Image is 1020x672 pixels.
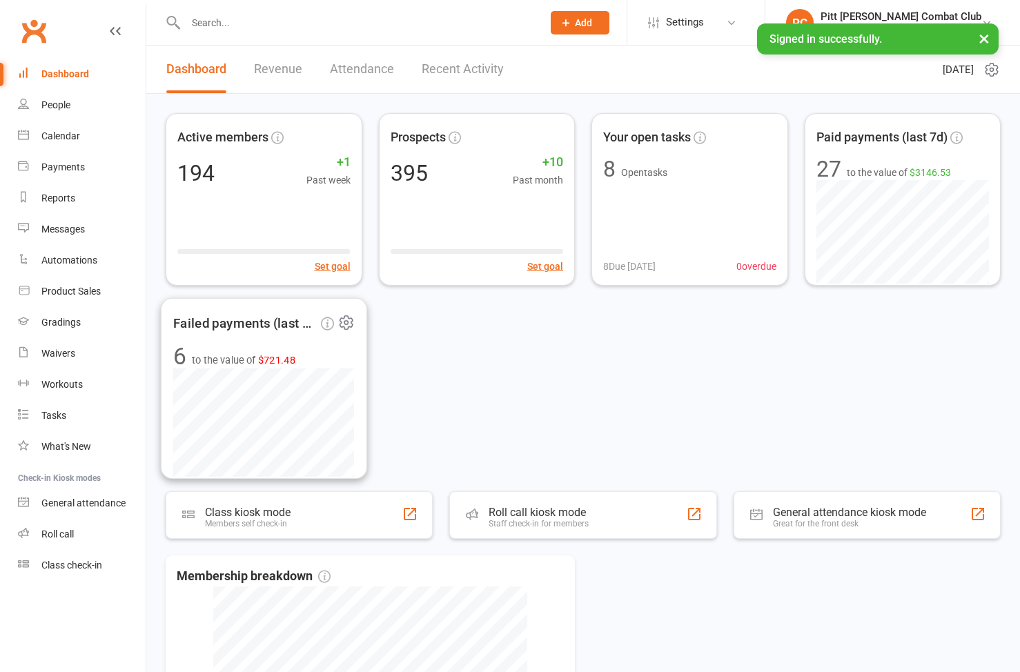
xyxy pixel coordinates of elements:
[41,528,74,540] div: Roll call
[41,192,75,204] div: Reports
[527,259,563,274] button: Set goal
[330,46,394,93] a: Attendance
[306,172,351,188] span: Past week
[821,10,981,23] div: Pitt [PERSON_NAME] Combat Club
[603,158,616,180] div: 8
[489,519,589,528] div: Staff check-in for members
[422,46,504,93] a: Recent Activity
[41,130,80,141] div: Calendar
[847,165,951,180] span: to the value of
[18,307,146,338] a: Gradings
[816,128,948,148] span: Paid payments (last 7d)
[391,128,446,148] span: Prospects
[391,162,428,184] div: 395
[18,338,146,369] a: Waivers
[18,214,146,245] a: Messages
[17,14,51,48] a: Clubworx
[41,224,85,235] div: Messages
[41,441,91,452] div: What's New
[41,68,89,79] div: Dashboard
[41,379,83,390] div: Workouts
[18,121,146,152] a: Calendar
[41,99,70,110] div: People
[18,245,146,276] a: Automations
[621,167,667,178] span: Open tasks
[513,152,563,172] span: +10
[41,286,101,297] div: Product Sales
[943,61,974,78] span: [DATE]
[177,566,331,586] span: Membership breakdown
[18,488,146,519] a: General attendance kiosk mode
[489,506,589,519] div: Roll call kiosk mode
[769,32,882,46] span: Signed in successfully.
[786,9,814,37] div: PC
[18,276,146,307] a: Product Sales
[205,506,291,519] div: Class kiosk mode
[773,506,926,519] div: General attendance kiosk mode
[910,167,951,178] span: $3146.53
[41,161,85,172] div: Payments
[315,259,351,274] button: Set goal
[816,158,841,180] div: 27
[821,23,981,35] div: Pitt [PERSON_NAME] Combat Club
[182,13,533,32] input: Search...
[41,560,102,571] div: Class check-in
[177,128,268,148] span: Active members
[41,348,75,359] div: Waivers
[18,90,146,121] a: People
[41,255,97,266] div: Automations
[18,152,146,183] a: Payments
[18,550,146,581] a: Class kiosk mode
[603,259,656,274] span: 8 Due [DATE]
[254,46,302,93] a: Revenue
[666,7,704,38] span: Settings
[736,259,776,274] span: 0 overdue
[173,345,186,368] div: 6
[18,519,146,550] a: Roll call
[551,11,609,34] button: Add
[513,172,563,188] span: Past month
[173,313,319,333] span: Failed payments (last 30d)
[41,317,81,328] div: Gradings
[18,369,146,400] a: Workouts
[18,183,146,214] a: Reports
[972,23,997,53] button: ×
[258,354,296,366] span: $721.48
[18,400,146,431] a: Tasks
[192,352,295,368] span: to the value of
[575,17,592,28] span: Add
[18,59,146,90] a: Dashboard
[166,46,226,93] a: Dashboard
[41,410,66,421] div: Tasks
[773,519,926,528] div: Great for the front desk
[177,162,215,184] div: 194
[18,431,146,462] a: What's New
[306,152,351,172] span: +1
[205,519,291,528] div: Members self check-in
[41,497,126,508] div: General attendance
[603,128,691,148] span: Your open tasks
